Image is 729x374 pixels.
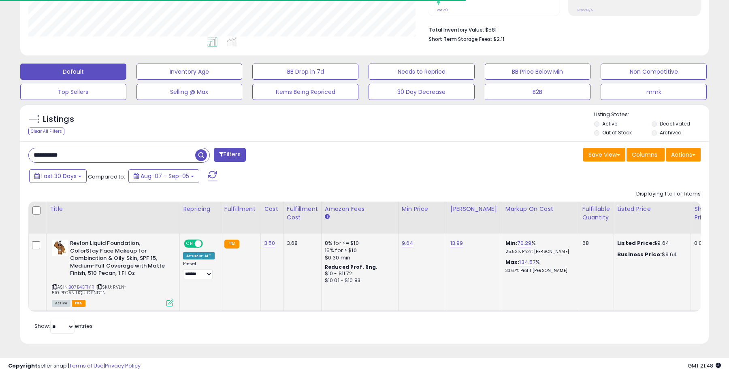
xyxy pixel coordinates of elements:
[72,300,85,307] span: FBA
[88,173,125,181] span: Compared to:
[694,205,710,222] div: Ship Price
[694,240,708,247] div: 0.00
[450,239,463,247] a: 13.99
[617,205,687,213] div: Listed Price
[602,129,632,136] label: Out of Stock
[252,84,358,100] button: Items Being Repriced
[666,148,701,161] button: Actions
[325,277,392,284] div: $10.01 - $10.83
[505,268,573,274] p: 33.67% Profit [PERSON_NAME]
[617,240,684,247] div: $9.64
[325,213,330,221] small: Amazon Fees.
[264,239,275,247] a: 3.50
[627,148,665,161] button: Columns
[68,284,94,291] a: B07B4GT1YR
[136,64,243,80] button: Inventory Age
[20,84,126,100] button: Top Sellers
[183,261,215,279] div: Preset:
[325,240,392,247] div: 8% for <= $10
[519,258,535,266] a: 134.57
[602,120,617,127] label: Active
[369,84,475,100] button: 30 Day Decrease
[325,263,378,270] b: Reduced Prof. Rng.
[202,240,215,247] span: OFF
[325,247,392,254] div: 15% for > $10
[601,64,707,80] button: Non Competitive
[493,35,504,43] span: $2.11
[437,8,448,13] small: Prev: 0
[636,190,701,198] div: Displaying 1 to 1 of 1 items
[517,239,531,247] a: 70.29
[214,148,245,162] button: Filters
[224,205,257,213] div: Fulfillment
[287,205,318,222] div: Fulfillment Cost
[141,172,189,180] span: Aug-07 - Sep-05
[505,259,573,274] div: %
[52,240,173,306] div: ASIN:
[429,36,492,42] b: Short Term Storage Fees:
[69,362,104,370] a: Terms of Use
[502,202,579,234] th: The percentage added to the cost of goods (COGS) that forms the calculator for Min & Max prices.
[582,240,607,247] div: 68
[632,151,657,159] span: Columns
[505,249,573,255] p: 25.52% Profit [PERSON_NAME]
[34,322,93,330] span: Show: entries
[429,26,484,33] b: Total Inventory Value:
[577,8,593,13] small: Prev: N/A
[52,284,127,296] span: | SKU: RVLN-510.PECAN.LIQUID.FNDTN
[601,84,707,100] button: mmk
[505,205,576,213] div: Markup on Cost
[183,252,215,259] div: Amazon AI *
[136,84,243,100] button: Selling @ Max
[505,258,520,266] b: Max:
[594,111,708,119] p: Listing States:
[429,24,695,34] li: $581
[325,254,392,261] div: $0.30 min
[252,64,358,80] button: BB Drop in 7d
[70,240,168,279] b: Revlon Liquid Foundation, ColorStay Face Makeup for Combination & Oily Skin, SPF 15, Medium-Full ...
[50,205,176,213] div: Title
[28,127,64,135] div: Clear All Filters
[52,240,68,256] img: 41b-ajs3ohL._SL40_.jpg
[617,251,662,258] b: Business Price:
[264,205,280,213] div: Cost
[185,240,195,247] span: ON
[8,362,38,370] strong: Copyright
[20,64,126,80] button: Default
[43,114,74,125] h5: Listings
[505,240,573,255] div: %
[660,120,690,127] label: Deactivated
[224,240,239,249] small: FBA
[287,240,315,247] div: 3.68
[402,239,414,247] a: 9.64
[41,172,77,180] span: Last 30 Days
[505,239,518,247] b: Min:
[583,148,625,161] button: Save View
[325,270,392,277] div: $10 - $11.72
[582,205,610,222] div: Fulfillable Quantity
[325,205,395,213] div: Amazon Fees
[402,205,443,213] div: Min Price
[105,362,141,370] a: Privacy Policy
[660,129,682,136] label: Archived
[485,84,591,100] button: B2B
[52,300,70,307] span: All listings currently available for purchase on Amazon
[369,64,475,80] button: Needs to Reprice
[183,205,217,213] div: Repricing
[8,362,141,370] div: seller snap | |
[688,362,721,370] span: 2025-10-6 21:48 GMT
[617,251,684,258] div: $9.64
[617,239,654,247] b: Listed Price:
[450,205,499,213] div: [PERSON_NAME]
[128,169,199,183] button: Aug-07 - Sep-05
[485,64,591,80] button: BB Price Below Min
[29,169,87,183] button: Last 30 Days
